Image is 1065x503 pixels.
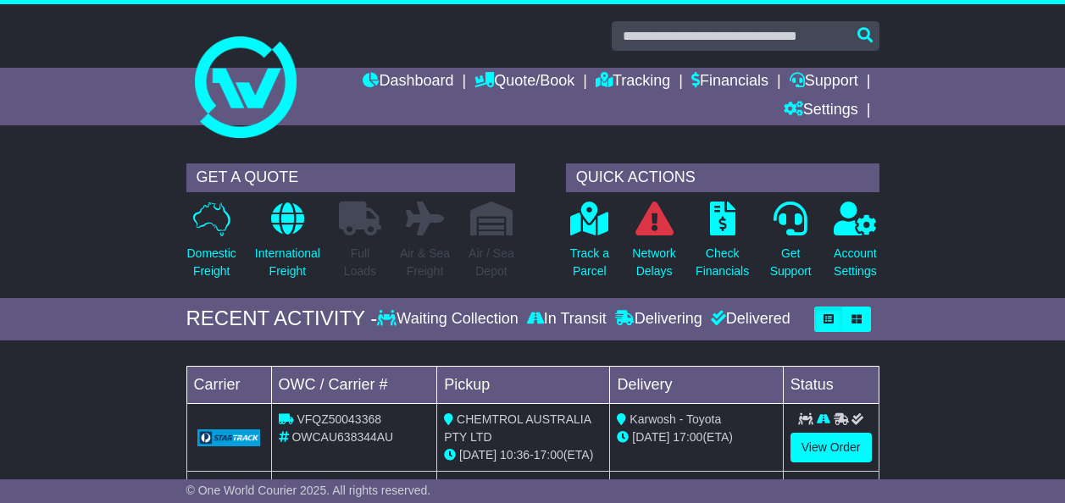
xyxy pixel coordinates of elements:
a: Support [790,68,858,97]
a: Financials [691,68,768,97]
span: 17:00 [673,430,702,444]
a: InternationalFreight [254,201,321,290]
img: GetCarrierServiceLogo [197,429,261,446]
div: Delivered [707,310,790,329]
a: CheckFinancials [695,201,750,290]
a: Dashboard [363,68,453,97]
p: Domestic Freight [187,245,236,280]
a: NetworkDelays [631,201,676,290]
div: In Transit [523,310,611,329]
div: - (ETA) [444,446,602,464]
td: Status [783,366,879,403]
td: OWC / Carrier # [271,366,437,403]
span: © One World Courier 2025. All rights reserved. [186,484,431,497]
span: Karwosh - Toyota [630,412,721,426]
span: [DATE] [459,448,496,462]
span: 17:00 [534,448,563,462]
span: 10:36 [500,448,530,462]
td: Carrier [186,366,271,403]
a: Settings [784,97,858,125]
p: Check Financials [696,245,749,280]
div: GET A QUOTE [186,163,515,192]
p: Full Loads [339,245,381,280]
span: OWCAU638344AU [291,430,393,444]
a: View Order [790,433,872,462]
p: International Freight [255,245,320,280]
div: (ETA) [617,428,775,446]
div: Delivering [611,310,707,329]
p: Air & Sea Freight [400,245,450,280]
div: QUICK ACTIONS [566,163,879,192]
td: Delivery [610,366,783,403]
div: RECENT ACTIVITY - [186,307,378,331]
p: Account Settings [834,245,877,280]
span: VFQZ50043368 [297,412,381,426]
p: Get Support [770,245,812,280]
span: CHEMTROL AUSTRALIA PTY LTD [444,412,591,444]
p: Air / Sea Depot [469,245,514,280]
a: GetSupport [769,201,813,290]
a: AccountSettings [833,201,878,290]
div: Waiting Collection [377,310,522,329]
span: [DATE] [632,430,669,444]
p: Track a Parcel [570,245,609,280]
a: Tracking [596,68,670,97]
a: Track aParcel [569,201,610,290]
a: Quote/Book [474,68,574,97]
p: Network Delays [632,245,675,280]
td: Pickup [437,366,610,403]
a: DomesticFreight [186,201,237,290]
